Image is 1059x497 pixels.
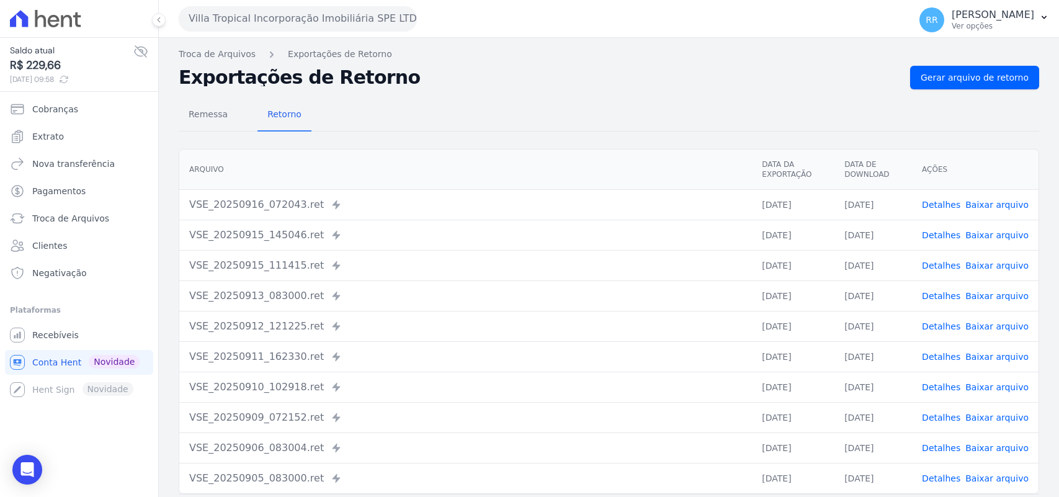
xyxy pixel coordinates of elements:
[5,350,153,375] a: Conta Hent Novidade
[260,102,309,127] span: Retorno
[834,220,912,250] td: [DATE]
[179,6,417,31] button: Villa Tropical Incorporação Imobiliária SPE LTDA
[32,185,86,197] span: Pagamentos
[922,200,960,210] a: Detalhes
[752,280,834,311] td: [DATE]
[5,151,153,176] a: Nova transferência
[965,443,1029,453] a: Baixar arquivo
[5,206,153,231] a: Troca de Arquivos
[189,471,742,486] div: VSE_20250905_083000.ret
[952,9,1034,21] p: [PERSON_NAME]
[89,355,140,369] span: Novidade
[922,382,960,392] a: Detalhes
[10,57,133,74] span: R$ 229,66
[834,463,912,493] td: [DATE]
[5,233,153,258] a: Clientes
[910,66,1039,89] a: Gerar arquivo de retorno
[32,158,115,170] span: Nova transferência
[5,261,153,285] a: Negativação
[752,372,834,402] td: [DATE]
[5,323,153,347] a: Recebíveis
[189,289,742,303] div: VSE_20250913_083000.ret
[922,261,960,271] a: Detalhes
[922,443,960,453] a: Detalhes
[5,179,153,204] a: Pagamentos
[952,21,1034,31] p: Ver opções
[922,321,960,331] a: Detalhes
[965,291,1029,301] a: Baixar arquivo
[32,240,67,252] span: Clientes
[181,102,235,127] span: Remessa
[965,321,1029,331] a: Baixar arquivo
[5,124,153,149] a: Extrato
[834,402,912,432] td: [DATE]
[752,189,834,220] td: [DATE]
[752,311,834,341] td: [DATE]
[5,97,153,122] a: Cobranças
[834,432,912,463] td: [DATE]
[922,230,960,240] a: Detalhes
[922,473,960,483] a: Detalhes
[834,341,912,372] td: [DATE]
[10,303,148,318] div: Plataformas
[189,380,742,395] div: VSE_20250910_102918.ret
[179,150,752,190] th: Arquivo
[32,130,64,143] span: Extrato
[189,410,742,425] div: VSE_20250909_072152.ret
[834,189,912,220] td: [DATE]
[32,267,87,279] span: Negativação
[912,150,1039,190] th: Ações
[288,48,392,61] a: Exportações de Retorno
[909,2,1059,37] button: RR [PERSON_NAME] Ver opções
[189,349,742,364] div: VSE_20250911_162330.ret
[921,71,1029,84] span: Gerar arquivo de retorno
[965,352,1029,362] a: Baixar arquivo
[189,441,742,455] div: VSE_20250906_083004.ret
[834,150,912,190] th: Data de Download
[926,16,937,24] span: RR
[189,228,742,243] div: VSE_20250915_145046.ret
[189,319,742,334] div: VSE_20250912_121225.ret
[922,291,960,301] a: Detalhes
[257,99,311,132] a: Retorno
[10,44,133,57] span: Saldo atual
[834,250,912,280] td: [DATE]
[179,48,1039,61] nav: Breadcrumb
[965,413,1029,423] a: Baixar arquivo
[12,455,42,485] div: Open Intercom Messenger
[752,250,834,280] td: [DATE]
[752,341,834,372] td: [DATE]
[752,432,834,463] td: [DATE]
[10,97,148,402] nav: Sidebar
[752,220,834,250] td: [DATE]
[752,463,834,493] td: [DATE]
[32,329,79,341] span: Recebíveis
[834,372,912,402] td: [DATE]
[834,280,912,311] td: [DATE]
[189,197,742,212] div: VSE_20250916_072043.ret
[752,150,834,190] th: Data da Exportação
[32,356,81,369] span: Conta Hent
[179,69,900,86] h2: Exportações de Retorno
[179,99,238,132] a: Remessa
[965,200,1029,210] a: Baixar arquivo
[834,311,912,341] td: [DATE]
[752,402,834,432] td: [DATE]
[32,212,109,225] span: Troca de Arquivos
[179,48,256,61] a: Troca de Arquivos
[32,103,78,115] span: Cobranças
[965,382,1029,392] a: Baixar arquivo
[965,230,1029,240] a: Baixar arquivo
[965,473,1029,483] a: Baixar arquivo
[922,413,960,423] a: Detalhes
[189,258,742,273] div: VSE_20250915_111415.ret
[10,74,133,85] span: [DATE] 09:58
[965,261,1029,271] a: Baixar arquivo
[922,352,960,362] a: Detalhes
